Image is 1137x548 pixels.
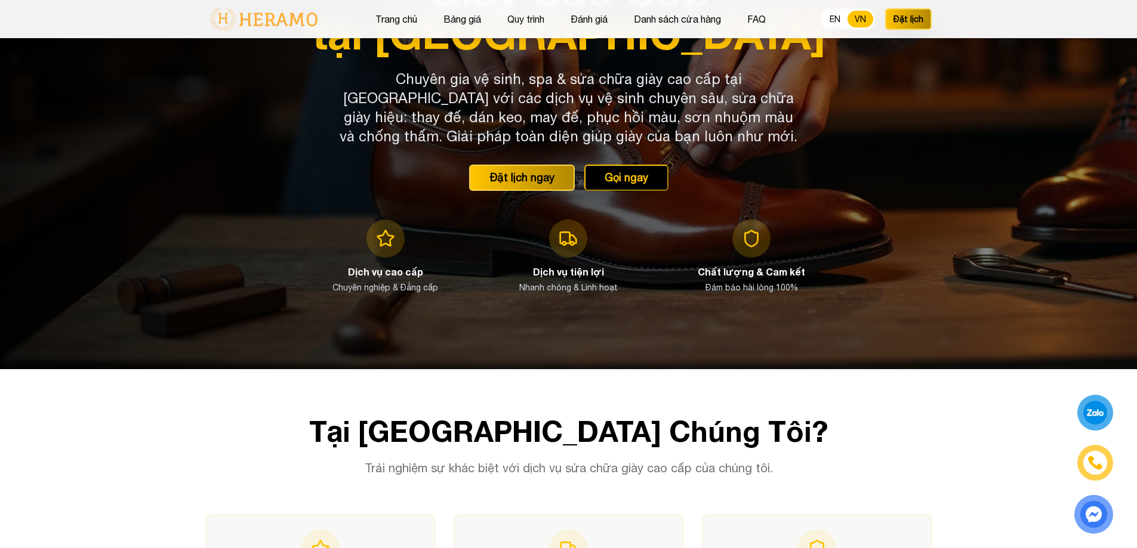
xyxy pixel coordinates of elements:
button: Đánh giá [567,11,611,27]
p: Chuyên gia vệ sinh, spa & sửa chữa giày cao cấp tại [GEOGRAPHIC_DATA] với các dịch vụ vệ sinh chu... [340,69,798,145]
span: tại [GEOGRAPHIC_DATA] [301,12,836,55]
button: Đặt lịch ngay [469,165,575,191]
p: Trải nghiệm sự khác biệt với dịch vụ sửa chữa giày cao cấp của chúng tôi. [340,460,798,476]
img: logo-with-text.png [206,7,321,32]
button: Trang chủ [372,11,421,27]
p: Nhanh chóng & Linh hoạt [519,281,618,293]
button: Đặt lịch [885,8,932,30]
button: Danh sách cửa hàng [630,11,725,27]
a: phone-icon [1079,446,1113,480]
button: Bảng giá [440,11,485,27]
button: Gọi ngay [584,165,668,191]
h2: Tại [GEOGRAPHIC_DATA] Chúng Tôi? [206,417,932,445]
button: Quy trình [504,11,548,27]
button: FAQ [744,11,769,27]
h3: Dịch vụ cao cấp [348,265,423,279]
p: Chuyên nghiệp & Đẳng cấp [332,281,438,293]
button: EN [822,11,848,27]
img: phone-icon [1088,456,1102,470]
p: Đảm bảo hài lòng 100% [705,281,798,293]
h3: Chất lượng & Cam kết [698,265,805,279]
h3: Dịch vụ tiện lợi [533,265,604,279]
button: VN [848,11,873,27]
